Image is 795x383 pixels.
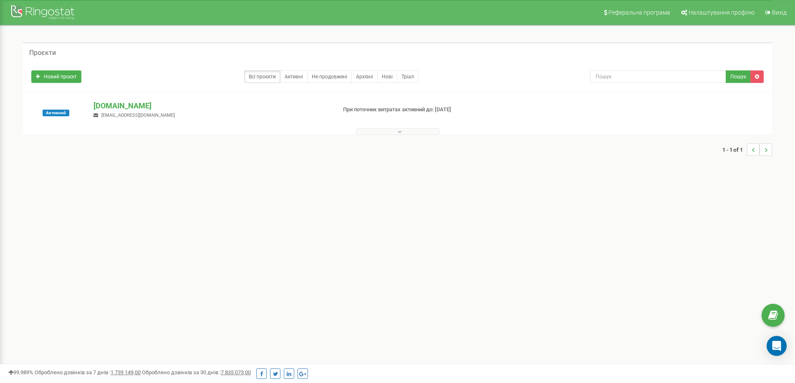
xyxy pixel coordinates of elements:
[8,369,33,375] span: 99,989%
[351,70,378,83] a: Архівні
[111,369,141,375] u: 1 739 149,00
[722,135,772,164] nav: ...
[31,70,81,83] a: Новий проєкт
[726,70,751,83] button: Пошук
[244,70,280,83] a: Всі проєкти
[307,70,352,83] a: Не продовжені
[221,369,251,375] u: 7 835 073,00
[590,70,726,83] input: Пошук
[142,369,251,375] span: Оброблено дзвінків за 30 днів :
[29,49,56,57] h5: Проєкти
[343,106,517,114] p: При поточних витратах активний до: [DATE]
[43,110,69,116] span: Активний
[35,369,141,375] span: Оброблено дзвінків за 7 днів :
[772,9,787,16] span: Вихід
[280,70,308,83] a: Активні
[101,113,175,118] span: [EMAIL_ADDRESS][DOMAIN_NAME]
[722,143,747,156] span: 1 - 1 of 1
[93,100,329,111] p: [DOMAIN_NAME]
[377,70,397,83] a: Нові
[689,9,755,16] span: Налаштування профілю
[397,70,419,83] a: Тріал
[608,9,670,16] span: Реферальна програма
[767,336,787,356] div: Open Intercom Messenger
